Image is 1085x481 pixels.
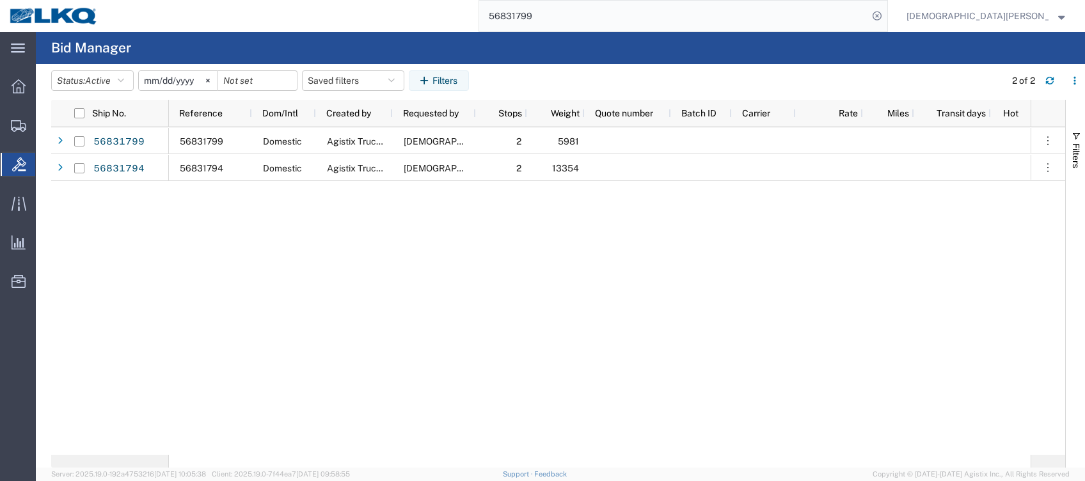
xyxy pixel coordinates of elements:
[873,469,1070,480] span: Copyright © [DATE]-[DATE] Agistix Inc., All Rights Reserved
[327,136,436,146] span: Agistix Truckload Services
[742,108,770,118] span: Carrier
[327,163,436,173] span: Agistix Truckload Services
[534,470,567,478] a: Feedback
[9,6,99,26] img: logo
[262,108,298,118] span: Dom/Intl
[1012,74,1035,88] div: 2 of 2
[93,159,145,179] a: 56831794
[479,1,868,31] input: Search for shipment number, reference number
[180,136,223,146] span: 56831799
[302,70,404,91] button: Saved filters
[179,108,223,118] span: Reference
[263,136,302,146] span: Domestic
[503,470,535,478] a: Support
[558,136,579,146] span: 5981
[93,132,145,152] a: 56831799
[516,163,521,173] span: 2
[404,163,576,173] span: Kristen Lund
[263,163,302,173] span: Domestic
[180,163,223,173] span: 56831794
[907,9,1049,23] span: Kristen Lund
[51,470,206,478] span: Server: 2025.19.0-192a4753216
[403,108,459,118] span: Requested by
[218,71,297,90] input: Not set
[51,70,134,91] button: Status:Active
[924,108,986,118] span: Transit days
[92,108,126,118] span: Ship No.
[537,108,580,118] span: Weight
[51,32,131,64] h4: Bid Manager
[1071,143,1081,168] span: Filters
[85,75,111,86] span: Active
[409,70,469,91] button: Filters
[139,71,218,90] input: Not set
[212,470,350,478] span: Client: 2025.19.0-7f44ea7
[873,108,909,118] span: Miles
[326,108,371,118] span: Created by
[906,8,1067,24] button: [DEMOGRAPHIC_DATA][PERSON_NAME]
[552,163,579,173] span: 13354
[806,108,858,118] span: Rate
[516,136,521,146] span: 2
[1003,108,1018,118] span: Hot
[595,108,653,118] span: Quote number
[154,470,206,478] span: [DATE] 10:05:38
[404,136,576,146] span: Kristen Lund
[296,470,350,478] span: [DATE] 09:58:55
[681,108,717,118] span: Batch ID
[486,108,522,118] span: Stops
